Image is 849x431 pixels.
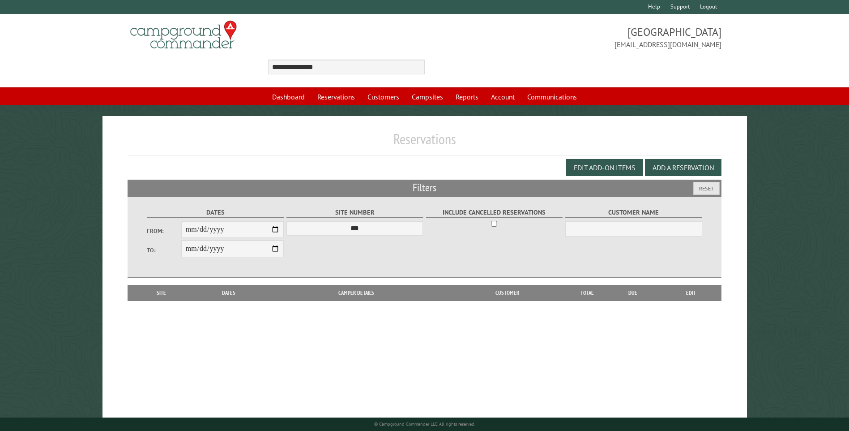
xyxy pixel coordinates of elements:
[565,207,702,218] label: Customer Name
[566,159,643,176] button: Edit Add-on Items
[605,285,661,301] th: Due
[286,207,423,218] label: Site Number
[147,227,181,235] label: From:
[486,88,520,105] a: Account
[374,421,475,427] small: © Campground Commander LLC. All rights reserved.
[267,88,310,105] a: Dashboard
[128,180,721,197] h2: Filters
[128,17,239,52] img: Campground Commander
[191,285,267,301] th: Dates
[267,285,445,301] th: Camper Details
[693,182,720,195] button: Reset
[406,88,448,105] a: Campsites
[312,88,360,105] a: Reservations
[426,207,563,218] label: Include Cancelled Reservations
[450,88,484,105] a: Reports
[569,285,605,301] th: Total
[147,207,283,218] label: Dates
[132,285,190,301] th: Site
[425,25,721,50] span: [GEOGRAPHIC_DATA] [EMAIL_ADDRESS][DOMAIN_NAME]
[362,88,405,105] a: Customers
[445,285,569,301] th: Customer
[661,285,721,301] th: Edit
[645,159,721,176] button: Add a Reservation
[522,88,582,105] a: Communications
[147,246,181,254] label: To:
[128,130,721,155] h1: Reservations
